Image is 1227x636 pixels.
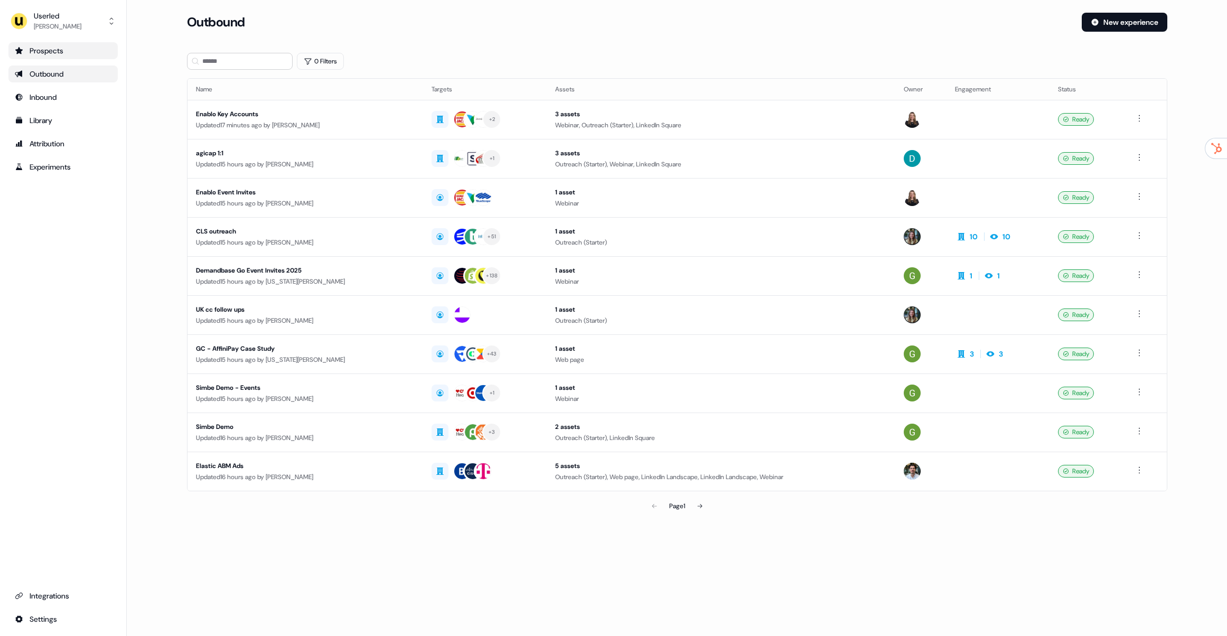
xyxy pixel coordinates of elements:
[555,461,887,471] div: 5 assets
[669,501,685,511] div: Page 1
[1003,231,1010,242] div: 10
[904,424,921,441] img: Georgia
[15,45,111,56] div: Prospects
[555,354,887,365] div: Web page
[8,89,118,106] a: Go to Inbound
[1050,79,1125,100] th: Status
[8,42,118,59] a: Go to prospects
[187,14,245,30] h3: Outbound
[555,343,887,354] div: 1 asset
[8,112,118,129] a: Go to templates
[1058,152,1094,165] div: Ready
[489,427,495,437] div: + 3
[15,115,111,126] div: Library
[488,232,496,241] div: + 51
[547,79,895,100] th: Assets
[997,270,1000,281] div: 1
[555,159,887,170] div: Outreach (Starter), Webinar, LinkedIn Square
[1058,269,1094,282] div: Ready
[196,187,415,198] div: Enablo Event Invites
[1058,230,1094,243] div: Ready
[904,228,921,245] img: Charlotte
[970,270,972,281] div: 1
[15,162,111,172] div: Experiments
[1058,113,1094,126] div: Ready
[555,394,887,404] div: Webinar
[555,120,887,130] div: Webinar, Outreach (Starter), LinkedIn Square
[555,187,887,198] div: 1 asset
[196,276,415,287] div: Updated 15 hours ago by [US_STATE][PERSON_NAME]
[196,265,415,276] div: Demandbase Go Event Invites 2025
[8,66,118,82] a: Go to outbound experience
[487,349,497,359] div: + 43
[196,315,415,326] div: Updated 15 hours ago by [PERSON_NAME]
[15,138,111,149] div: Attribution
[196,394,415,404] div: Updated 15 hours ago by [PERSON_NAME]
[555,109,887,119] div: 3 assets
[196,422,415,432] div: Simbe Demo
[15,92,111,102] div: Inbound
[196,461,415,471] div: Elastic ABM Ads
[188,79,424,100] th: Name
[196,226,415,237] div: CLS outreach
[15,591,111,601] div: Integrations
[555,226,887,237] div: 1 asset
[904,189,921,206] img: Geneviève
[1058,387,1094,399] div: Ready
[555,237,887,248] div: Outreach (Starter)
[34,21,81,32] div: [PERSON_NAME]
[1058,308,1094,321] div: Ready
[196,120,415,130] div: Updated 17 minutes ago by [PERSON_NAME]
[555,422,887,432] div: 2 assets
[999,349,1003,359] div: 3
[196,198,415,209] div: Updated 15 hours ago by [PERSON_NAME]
[196,382,415,393] div: Simbe Demo - Events
[904,385,921,401] img: Georgia
[486,271,498,280] div: + 138
[196,159,415,170] div: Updated 15 hours ago by [PERSON_NAME]
[970,231,978,242] div: 10
[947,79,1050,100] th: Engagement
[904,267,921,284] img: Georgia
[15,614,111,624] div: Settings
[970,349,974,359] div: 3
[904,111,921,128] img: Geneviève
[196,472,415,482] div: Updated 16 hours ago by [PERSON_NAME]
[15,69,111,79] div: Outbound
[555,276,887,287] div: Webinar
[1058,191,1094,204] div: Ready
[196,237,415,248] div: Updated 15 hours ago by [PERSON_NAME]
[196,354,415,365] div: Updated 15 hours ago by [US_STATE][PERSON_NAME]
[1082,13,1167,32] button: New experience
[555,472,887,482] div: Outreach (Starter), Web page, LinkedIn Landscape, LinkedIn Landscape, Webinar
[196,148,415,158] div: agicap 1:1
[1058,465,1094,478] div: Ready
[555,304,887,315] div: 1 asset
[904,463,921,480] img: Tristan
[555,265,887,276] div: 1 asset
[490,154,495,163] div: + 1
[1058,426,1094,438] div: Ready
[423,79,546,100] th: Targets
[904,345,921,362] img: Georgia
[489,115,495,124] div: + 2
[196,109,415,119] div: Enablo Key Accounts
[196,343,415,354] div: GC - AffiniPay Case Study
[904,306,921,323] img: Charlotte
[555,433,887,443] div: Outreach (Starter), LinkedIn Square
[297,53,344,70] button: 0 Filters
[490,388,495,398] div: + 1
[196,304,415,315] div: UK cc follow ups
[555,382,887,393] div: 1 asset
[8,587,118,604] a: Go to integrations
[555,198,887,209] div: Webinar
[895,79,947,100] th: Owner
[8,8,118,34] button: Userled[PERSON_NAME]
[8,611,118,628] a: Go to integrations
[1058,348,1094,360] div: Ready
[196,433,415,443] div: Updated 16 hours ago by [PERSON_NAME]
[555,148,887,158] div: 3 assets
[904,150,921,167] img: David
[8,158,118,175] a: Go to experiments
